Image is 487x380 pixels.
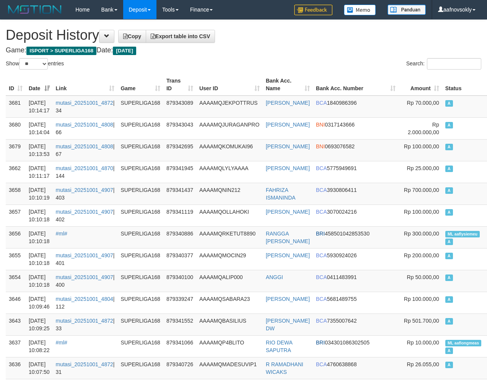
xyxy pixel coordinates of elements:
span: Rp 2.000.000,00 [408,122,439,135]
td: 879341552 [163,313,196,335]
a: [PERSON_NAME] [266,100,310,106]
td: 879340377 [163,248,196,270]
span: Approved [445,239,453,245]
td: AAAAMQP4BLITO [196,335,263,357]
td: 3636 [6,357,26,379]
a: mutasi_20251001_4907 [56,209,113,215]
span: Rp 100.000,00 [404,143,439,149]
td: 879341945 [163,161,196,183]
td: 4760638868 [313,357,399,379]
td: AAAAMQSABARA23 [196,292,263,313]
span: Rp 70.000,00 [407,100,439,106]
a: [PERSON_NAME] DW [266,318,310,331]
th: Bank Acc. Name: activate to sort column ascending [263,74,313,96]
span: BNI [316,143,325,149]
td: SUPERLIGA168 [117,248,163,270]
span: Approved [445,166,453,172]
span: [DATE] [113,47,136,55]
td: 5681489755 [313,292,399,313]
td: AAAAMQNIN212 [196,183,263,205]
span: Rp 501.700,00 [404,318,439,324]
span: BCA [316,318,327,324]
a: mutasi_20251001_4808 [56,122,113,128]
td: 3643 [6,313,26,335]
span: Approved [445,362,453,368]
span: BCA [316,252,327,258]
td: 3930806411 [313,183,399,205]
a: mutasi_20251001_4804 [56,296,113,302]
td: 879342695 [163,139,196,161]
td: | 144 [53,161,118,183]
span: BNI [316,122,325,128]
td: 879340726 [163,357,196,379]
label: Search: [406,58,481,70]
td: 0317143666 [313,117,399,139]
span: BCA [316,209,327,215]
a: mutasi_20251001_4872 [56,361,113,367]
span: BCA [316,165,327,171]
td: [DATE] 10:09:25 [26,313,53,335]
td: 879341119 [163,205,196,226]
th: ID: activate to sort column ascending [6,74,26,96]
a: RIO DEWA SAPUTRA [266,339,293,353]
span: BCA [316,361,327,367]
td: 3680 [6,117,26,139]
span: BCA [316,296,327,302]
td: [DATE] 10:10:18 [26,226,53,248]
td: | 400 [53,270,118,292]
img: Feedback.jpg [294,5,332,15]
th: User ID: activate to sort column ascending [196,74,263,96]
td: [DATE] 10:10:18 [26,270,53,292]
a: mutasi_20251001_4872 [56,318,113,324]
img: Button%20Memo.svg [344,5,376,15]
span: BRI [316,339,325,346]
td: 3655 [6,248,26,270]
td: [DATE] 10:14:17 [26,96,53,118]
td: | 403 [53,183,118,205]
span: Approved [445,209,453,216]
td: [DATE] 10:14:04 [26,117,53,139]
td: SUPERLIGA168 [117,270,163,292]
a: [PERSON_NAME] [266,252,310,258]
td: AAAAMQLYLYAAAA [196,161,263,183]
span: Rp 10.000,00 [407,339,439,346]
td: [DATE] 10:08:22 [26,335,53,357]
span: Approved [445,122,453,128]
td: AAAAMQRKETUT8890 [196,226,263,248]
h1: Deposit History [6,28,481,43]
td: 7355007642 [313,313,399,335]
span: Approved [445,318,453,325]
td: 3679 [6,139,26,161]
td: [DATE] 10:10:19 [26,183,53,205]
td: SUPERLIGA168 [117,357,163,379]
a: [PERSON_NAME] [266,296,310,302]
a: #ml# [56,339,67,346]
select: Showentries [19,58,48,70]
img: panduan.png [388,5,426,15]
td: 3658 [6,183,26,205]
td: SUPERLIGA168 [117,226,163,248]
a: RANGGA [PERSON_NAME] [266,231,310,244]
a: Copy [118,30,146,43]
span: BCA [316,274,327,280]
span: Rp 700.000,00 [404,187,439,193]
span: Rp 25.000,00 [407,165,439,171]
a: #ml# [56,231,67,237]
td: 034301086302505 [313,335,399,357]
td: SUPERLIGA168 [117,139,163,161]
td: SUPERLIGA168 [117,161,163,183]
th: Date: activate to sort column ascending [26,74,53,96]
a: mutasi_20251001_4907 [56,274,113,280]
a: [PERSON_NAME] [266,209,310,215]
td: | 34 [53,96,118,118]
span: BCA [316,100,327,106]
span: Rp 300.000,00 [404,231,439,237]
td: AAAAMQALIP000 [196,270,263,292]
span: Rp 100.000,00 [404,209,439,215]
td: 3662 [6,161,26,183]
td: [DATE] 10:10:18 [26,248,53,270]
a: mutasi_20251001_4808 [56,143,113,149]
a: mutasi_20251001_4907 [56,252,113,258]
td: 0411483991 [313,270,399,292]
td: 3637 [6,335,26,357]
